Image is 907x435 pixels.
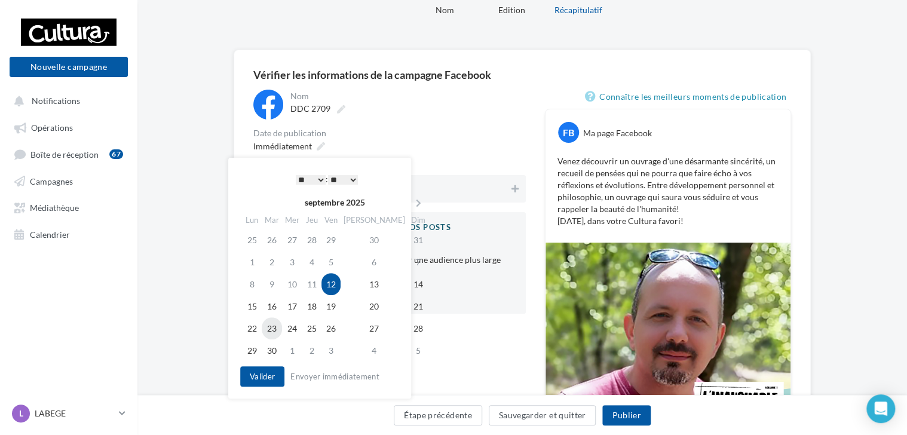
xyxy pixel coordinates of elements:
[473,4,550,16] div: Edition
[341,229,408,251] td: 30
[408,317,429,339] td: 28
[558,122,579,143] div: FB
[30,229,70,239] span: Calendrier
[302,317,321,339] td: 25
[540,4,617,16] div: Récapitulatif
[262,273,282,295] td: 9
[30,149,99,159] span: Boîte de réception
[262,212,282,229] th: Mar
[7,90,125,111] button: Notifications
[262,194,408,212] th: septembre 2025
[321,339,341,362] td: 3
[341,317,408,339] td: 27
[19,408,23,419] span: L
[321,229,341,251] td: 29
[262,317,282,339] td: 23
[31,122,73,133] span: Opérations
[243,317,262,339] td: 22
[866,394,895,423] div: Open Intercom Messenger
[290,103,330,114] span: DDC 2709
[602,405,650,425] button: Publier
[282,339,302,362] td: 1
[489,405,596,425] button: Sauvegarder et quitter
[302,339,321,362] td: 2
[7,143,130,165] a: Boîte de réception67
[583,127,652,139] div: Ma page Facebook
[394,405,482,425] button: Étape précédente
[408,229,429,251] td: 31
[7,170,130,191] a: Campagnes
[243,251,262,273] td: 1
[321,295,341,317] td: 19
[282,295,302,317] td: 17
[408,212,429,229] th: Dim
[7,116,130,137] a: Opérations
[282,212,302,229] th: Mer
[243,212,262,229] th: Lun
[282,317,302,339] td: 24
[262,295,282,317] td: 16
[341,295,408,317] td: 20
[408,251,429,273] td: 7
[286,369,384,384] button: Envoyer immédiatement
[321,273,341,295] td: 12
[109,149,123,159] div: 67
[10,402,128,425] a: L LABEGE
[302,273,321,295] td: 11
[585,90,791,104] a: Connaître les meilleurs moments de publication
[408,339,429,362] td: 5
[262,339,282,362] td: 30
[282,273,302,295] td: 10
[406,4,483,16] div: Nom
[30,176,73,186] span: Campagnes
[243,273,262,295] td: 8
[253,141,312,151] span: Immédiatement
[341,212,408,229] th: [PERSON_NAME]
[243,295,262,317] td: 15
[240,366,284,387] button: Valider
[35,408,114,419] p: LABEGE
[321,317,341,339] td: 26
[282,229,302,251] td: 27
[282,251,302,273] td: 3
[262,251,282,273] td: 2
[290,92,523,100] div: Nom
[302,229,321,251] td: 28
[341,251,408,273] td: 6
[341,273,408,295] td: 13
[341,339,408,362] td: 4
[557,155,779,227] p: Venez découvrir un ouvrage d'une désarmante sincérité, un recueil de pensées qui ne pourra que fa...
[302,251,321,273] td: 4
[253,69,791,80] div: Vérifier les informations de la campagne Facebook
[321,212,341,229] th: Ven
[30,203,79,213] span: Médiathèque
[321,251,341,273] td: 5
[243,339,262,362] td: 29
[253,129,526,137] div: Date de publication
[408,295,429,317] td: 21
[266,170,387,188] div: :
[262,229,282,251] td: 26
[243,229,262,251] td: 25
[302,295,321,317] td: 18
[408,273,429,295] td: 14
[302,212,321,229] th: Jeu
[10,57,128,77] button: Nouvelle campagne
[32,96,80,106] span: Notifications
[7,223,130,244] a: Calendrier
[7,196,130,217] a: Médiathèque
